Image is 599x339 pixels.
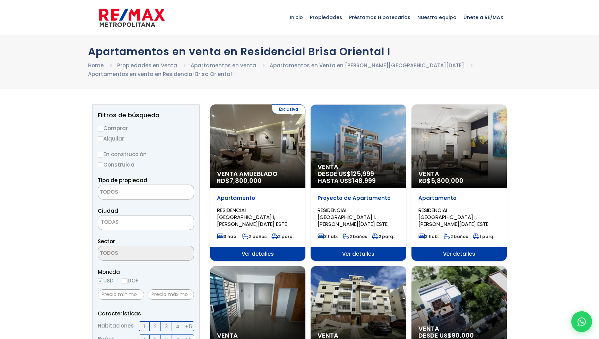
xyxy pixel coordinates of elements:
span: Habitaciones [98,321,134,331]
input: Construida [98,162,103,168]
span: DESDE US$ [318,170,399,184]
span: 2 [154,322,157,331]
span: 1 [144,322,145,331]
span: Venta Amueblado [217,170,298,177]
span: Exclusiva [272,104,305,114]
input: Comprar [98,126,103,132]
span: Ver detalles [411,247,507,261]
span: 3 [165,322,168,331]
span: Inicio [286,7,306,28]
span: +5 [185,322,192,331]
input: Alquilar [98,136,103,142]
span: 2 baños [444,234,468,239]
span: Préstamos Hipotecarios [346,7,414,28]
span: RESIDENCIAL [GEOGRAPHIC_DATA] I, [PERSON_NAME][DATE] ESTE [318,206,388,228]
span: Venta [318,163,399,170]
a: Propiedades en Venta [117,62,177,69]
span: Venta [418,325,500,332]
span: 4 [176,322,179,331]
input: Precio mínimo [98,289,144,300]
span: 148,999 [352,176,376,185]
span: Ciudad [98,207,118,214]
span: 5,800,000 [431,176,463,185]
label: Construida [98,160,194,169]
span: Venta [418,170,500,177]
img: remax-metropolitana-logo [99,7,165,28]
span: RD$ [418,176,463,185]
span: 3 hab. [418,234,439,239]
a: Apartamentos en venta [191,62,256,69]
h2: Filtros de búsqueda [98,112,194,119]
p: Proyecto de Apartamento [318,195,399,202]
span: TODAS [98,215,194,230]
h1: Apartamentos en venta en Residencial Brisa Oriental I [88,45,511,58]
input: En construcción [98,152,103,158]
a: Venta DESDE US$125,999 HASTA US$148,999 Proyecto de Apartamento RESIDENCIAL [GEOGRAPHIC_DATA] I, ... [311,104,406,261]
input: USD [98,278,103,284]
span: TODAS [101,218,119,226]
span: Únete a RE/MAX [460,7,507,28]
p: Características [98,309,194,318]
span: Propiedades [306,7,346,28]
span: 3 hab. [318,234,338,239]
label: DOP [122,276,139,285]
textarea: Search [98,246,165,261]
span: Tipo de propiedad [98,177,147,184]
span: 1 parq. [473,234,494,239]
span: Ver detalles [210,247,305,261]
p: Apartamento [418,195,500,202]
span: RD$ [217,176,262,185]
a: Venta RD$5,800,000 Apartamento RESIDENCIAL [GEOGRAPHIC_DATA] I, [PERSON_NAME][DATE] ESTE 3 hab. 2... [411,104,507,261]
label: En construcción [98,150,194,159]
span: TODAS [98,217,194,227]
span: Ver detalles [311,247,406,261]
input: Precio máximo [148,289,194,300]
span: 7,800,000 [229,176,262,185]
span: 125,999 [351,169,374,178]
li: Apartamentos en venta en Residencial Brisa Oriental I [88,70,235,78]
label: Alquilar [98,134,194,143]
span: 2 parq. [271,234,294,239]
span: 3 hab. [217,234,237,239]
span: Nuestro equipo [414,7,460,28]
a: Home [88,62,104,69]
span: Venta [217,332,298,339]
span: Sector [98,238,115,245]
label: USD [98,276,114,285]
p: Apartamento [217,195,298,202]
span: 2 baños [242,234,267,239]
a: Apartamentos en Venta en [PERSON_NAME][GEOGRAPHIC_DATA][DATE] [270,62,464,69]
span: Venta [318,332,399,339]
textarea: Search [98,185,165,200]
a: Exclusiva Venta Amueblado RD$7,800,000 Apartamento RESIDENCIAL [GEOGRAPHIC_DATA] I, [PERSON_NAME]... [210,104,305,261]
label: Comprar [98,124,194,133]
span: RESIDENCIAL [GEOGRAPHIC_DATA] I, [PERSON_NAME][DATE] ESTE [217,206,287,228]
span: HASTA US$ [318,177,399,184]
span: 2 baños [343,234,367,239]
span: Moneda [98,268,194,276]
span: RESIDENCIAL [GEOGRAPHIC_DATA] I, [PERSON_NAME][DATE] ESTE [418,206,488,228]
span: 2 parq. [372,234,394,239]
input: DOP [122,278,128,284]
